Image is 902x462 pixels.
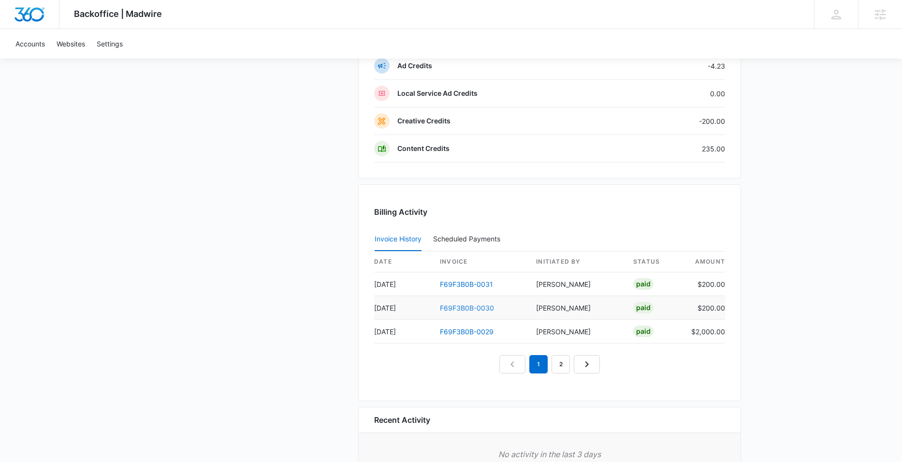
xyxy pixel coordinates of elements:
[623,80,725,107] td: 0.00
[684,320,725,343] td: $2,000.00
[528,272,626,296] td: [PERSON_NAME]
[440,304,494,312] a: F69F3B0B-0030
[26,56,34,64] img: tab_domain_overview_orange.svg
[528,320,626,343] td: [PERSON_NAME]
[374,272,432,296] td: [DATE]
[432,252,528,272] th: invoice
[374,448,725,460] p: No activity in the last 3 days
[74,9,162,19] span: Backoffice | Madwire
[529,355,548,373] em: 1
[374,414,430,426] h6: Recent Activity
[374,296,432,320] td: [DATE]
[397,61,432,71] p: Ad Credits
[397,144,450,153] p: Content Credits
[37,57,87,63] div: Domain Overview
[375,228,422,251] button: Invoice History
[633,302,654,313] div: Paid
[684,252,725,272] th: amount
[374,320,432,343] td: [DATE]
[574,355,600,373] a: Next Page
[107,57,163,63] div: Keywords by Traffic
[626,252,684,272] th: status
[633,278,654,290] div: Paid
[623,107,725,135] td: -200.00
[15,25,23,33] img: website_grey.svg
[440,328,494,336] a: F69F3B0B-0029
[552,355,570,373] a: Page 2
[684,296,725,320] td: $200.00
[499,355,600,373] nav: Pagination
[623,135,725,163] td: 235.00
[528,252,626,272] th: Initiated By
[623,52,725,80] td: -4.23
[684,272,725,296] td: $200.00
[15,15,23,23] img: logo_orange.svg
[51,29,91,59] a: Websites
[397,116,451,126] p: Creative Credits
[91,29,129,59] a: Settings
[25,25,106,33] div: Domain: [DOMAIN_NAME]
[10,29,51,59] a: Accounts
[27,15,47,23] div: v 4.0.25
[528,296,626,320] td: [PERSON_NAME]
[633,326,654,337] div: Paid
[374,206,725,218] h3: Billing Activity
[440,280,493,288] a: F69F3B0B-0031
[433,236,504,242] div: Scheduled Payments
[397,89,478,98] p: Local Service Ad Credits
[96,56,104,64] img: tab_keywords_by_traffic_grey.svg
[374,252,432,272] th: date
